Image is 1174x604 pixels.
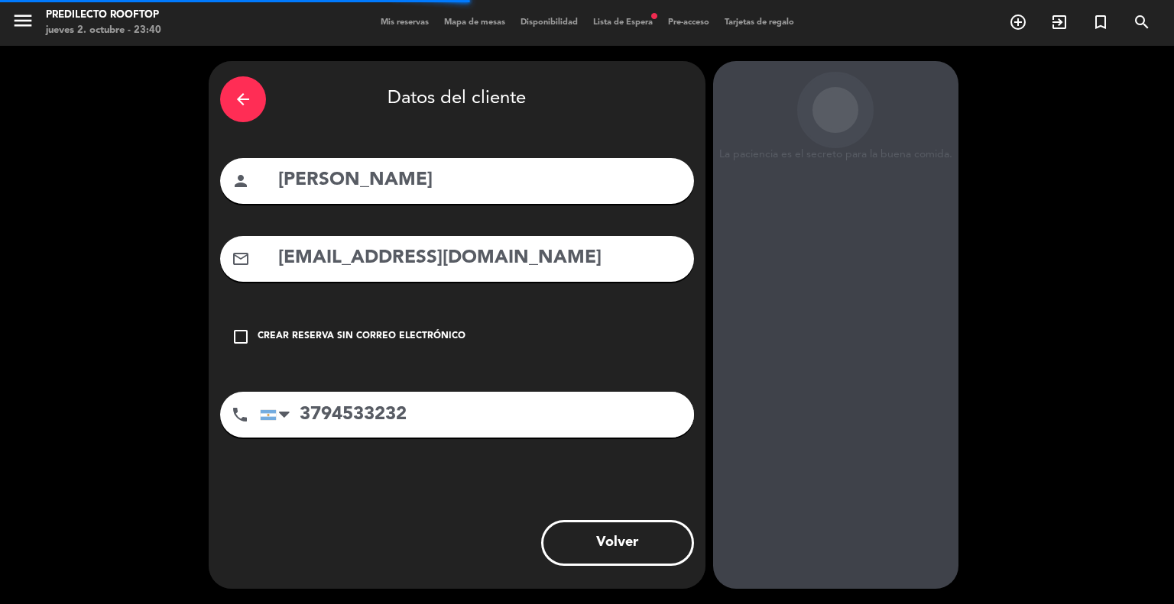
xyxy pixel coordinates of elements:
i: phone [231,405,249,424]
span: Pre-acceso [660,18,717,27]
span: Mis reservas [373,18,436,27]
span: Disponibilidad [513,18,585,27]
i: exit_to_app [1050,13,1069,31]
i: search [1133,13,1151,31]
i: add_circle_outline [1009,13,1027,31]
div: Crear reserva sin correo electrónico [258,329,465,344]
input: Nombre del cliente [277,165,683,196]
i: arrow_back [234,90,252,108]
span: Tarjetas de regalo [717,18,802,27]
input: Número de teléfono... [260,392,694,438]
i: check_box_outline_blank [232,328,250,346]
div: jueves 2. octubre - 23:40 [46,23,161,38]
span: Mapa de mesas [436,18,513,27]
div: Argentina: +54 [261,392,296,437]
span: fiber_manual_record [650,11,659,21]
i: turned_in_not [1091,13,1110,31]
button: Volver [541,520,694,566]
input: Email del cliente [277,243,683,274]
div: Datos del cliente [220,73,694,126]
div: La paciencia es el secreto para la buena comida. [713,148,958,161]
span: Lista de Espera [585,18,660,27]
i: mail_outline [232,250,250,268]
button: menu [11,9,34,37]
i: person [232,172,250,190]
i: menu [11,9,34,32]
div: Predilecto Rooftop [46,8,161,23]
